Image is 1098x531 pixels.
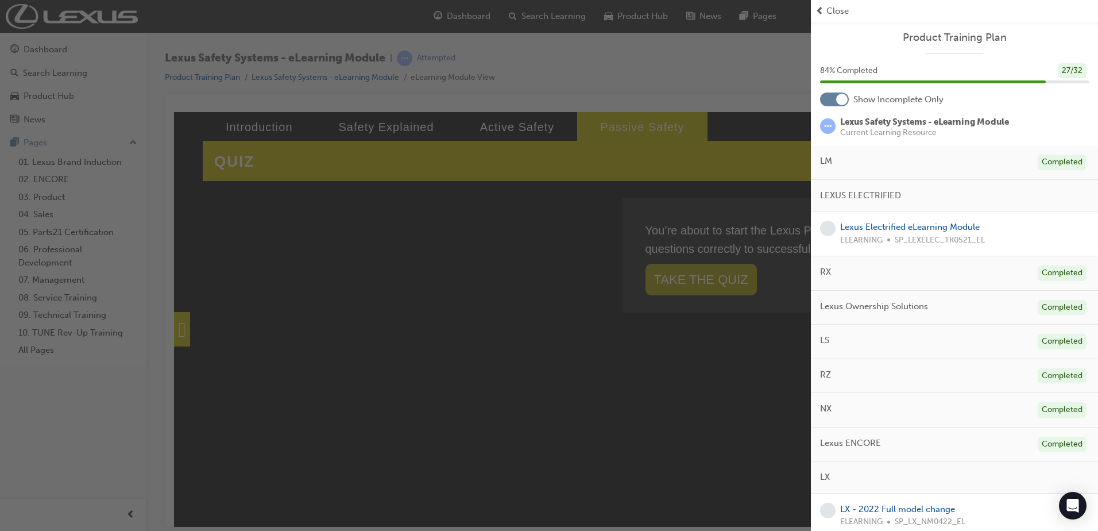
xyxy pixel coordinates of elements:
span: LS [820,334,829,347]
span: LX [820,471,830,484]
span: Close [826,5,849,18]
span: Lexus Safety Systems - eLearning Module [840,117,1009,127]
a: Product Training Plan [820,31,1089,44]
span: learningRecordVerb_NONE-icon [820,221,836,236]
a: TAKE THE QUIZ [471,152,583,183]
span: ELEARNING [840,234,883,247]
div: 27 / 32 [1058,63,1087,79]
span: learningRecordVerb_NONE-icon [820,503,836,518]
a: Lexus Electrified eLearning Module [840,222,980,232]
span: learningRecordVerb_ATTEMPT-icon [820,118,836,134]
span: Lexus Ownership Solutions [820,300,928,313]
span: Current Learning Resource [840,129,1009,137]
span: SP_LX_NM0422_EL [895,515,965,529]
div: Completed [1038,334,1087,349]
span: Lexus ENCORE [820,437,881,450]
div: Completed [1038,437,1087,452]
div: Completed [1038,368,1087,384]
div: Completed [1038,300,1087,315]
button: prev-iconClose [815,5,1093,18]
div: Completed [1038,265,1087,281]
h2: QUIZ [29,29,92,71]
span: prev-icon [815,5,824,18]
span: SP_LEXELEC_TK0521_EL [895,234,985,247]
span: LEXUS ELECTRIFIED [820,189,901,202]
span: 84 % Completed [820,64,877,78]
div: Completed [1038,402,1087,418]
div: You’re about to start the Lexus Passive Safety quiz. You must answer all questions correctly to s... [471,109,845,157]
span: RX [820,265,831,279]
div: Completed [1038,155,1087,170]
span: LM [820,155,832,168]
span: Show Incomplete Only [853,93,944,106]
a: LX - 2022 Full model change [840,504,955,514]
span: RZ [820,368,831,382]
img: none.png [825,34,853,63]
span: NX [820,402,832,415]
div: Open Intercom Messenger [1059,492,1087,520]
span: ELEARNING [840,515,883,529]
